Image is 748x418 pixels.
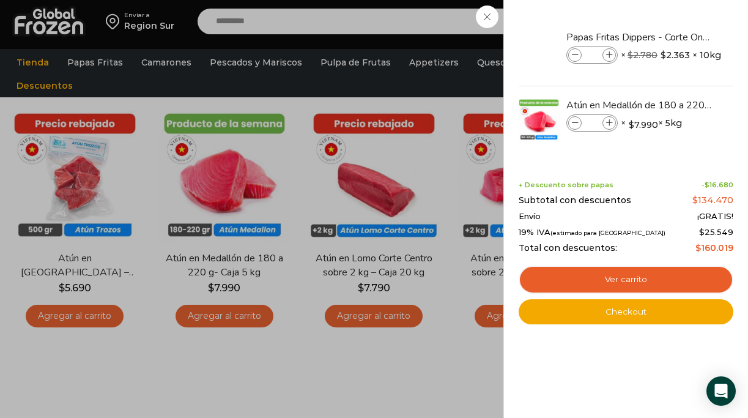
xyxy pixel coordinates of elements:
bdi: 16.680 [705,181,733,189]
span: + Descuento sobre papas [519,181,613,189]
span: 25.549 [699,227,733,237]
input: Product quantity [583,116,601,130]
a: Papas Fritas Dippers - Corte Ondulado - Caja 10 kg [566,31,712,44]
div: Open Intercom Messenger [706,376,736,406]
span: $ [695,242,701,253]
bdi: 2.363 [661,49,690,61]
bdi: 134.470 [692,195,733,206]
small: (estimado para [GEOGRAPHIC_DATA]) [550,230,665,236]
span: $ [705,181,709,189]
bdi: 2.780 [628,50,657,61]
a: Ver carrito [519,266,733,294]
span: × × 5kg [621,114,682,132]
input: Product quantity [583,48,601,62]
bdi: 7.990 [629,119,658,131]
span: $ [629,119,634,131]
span: Subtotal con descuentos [519,195,631,206]
span: Total con descuentos: [519,243,617,253]
span: 19% IVA [519,228,665,237]
span: $ [661,49,666,61]
span: $ [628,50,633,61]
span: - [702,181,733,189]
bdi: 160.019 [695,242,733,253]
span: × × 10kg [621,47,721,64]
span: Envío [519,212,541,222]
a: Atún en Medallón de 180 a 220 g- Caja 5 kg [566,99,712,112]
span: $ [699,227,705,237]
span: $ [692,195,698,206]
a: Checkout [519,299,733,325]
span: ¡GRATIS! [697,212,733,222]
